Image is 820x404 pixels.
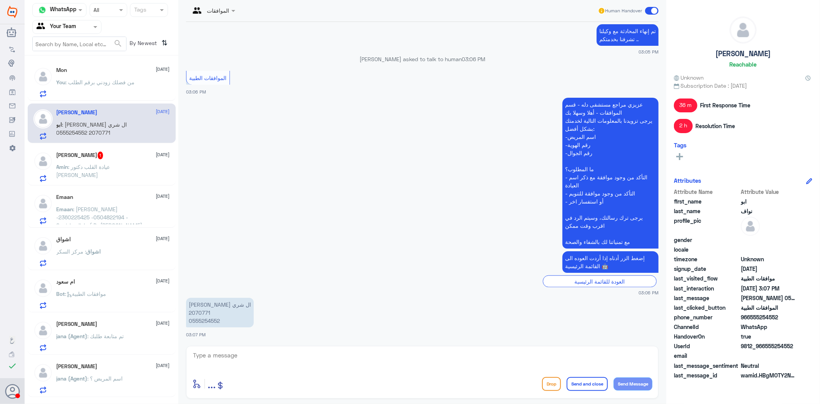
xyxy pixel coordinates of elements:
span: search [113,39,123,48]
span: 2025-09-23T12:07:02.176Z [741,284,797,292]
span: الموافقات الطبية [190,75,227,81]
span: 2 h [674,119,693,133]
span: 9812_966555254552 [741,342,797,350]
span: Human Handover [605,7,642,14]
span: First Response Time [700,101,750,109]
span: [DATE] [156,235,170,242]
span: : اسم المريض ؟ [88,375,123,382]
img: defaultAdmin.png [730,17,756,43]
span: منيره هزاع ال شري 2070771 0555254552 [741,294,797,302]
span: [DATE] [156,320,170,327]
span: Resolution Time [695,122,735,130]
span: : [PERSON_NAME] -2360225425 -0504822194 -Gastric clinic ( Dr [PERSON_NAME] ) Looking for my sick ... [57,206,143,253]
span: HandoverOn [674,332,739,341]
p: 23/9/2025, 3:07 PM [186,298,254,327]
span: null [741,236,797,244]
span: [DATE] [156,108,170,115]
span: ابو [57,121,62,128]
img: defaultAdmin.png [33,321,53,340]
span: ابو [741,197,797,205]
button: Send Message [614,377,652,391]
p: 23/9/2025, 3:06 PM [562,251,659,273]
img: defaultAdmin.png [33,67,53,86]
button: ... [208,375,216,392]
div: العودة للقائمة الرئيسية [543,275,657,287]
span: موافقات الطبية [741,274,797,282]
i: ⇅ [162,37,168,49]
img: defaultAdmin.png [33,152,53,171]
span: jana (Agent) [57,333,88,339]
span: null [741,352,797,360]
span: email [674,352,739,360]
h5: Mon [57,67,67,73]
img: Widebot Logo [7,6,17,18]
span: phone_number [674,313,739,321]
img: defaultAdmin.png [741,217,760,236]
p: [PERSON_NAME] asked to talk to human [186,55,659,63]
h5: ام سعود [57,279,75,285]
span: : عيادة القلب دكتور [PERSON_NAME] [57,164,110,178]
img: defaultAdmin.png [33,236,53,255]
span: 2025-02-13T08:20:42.283Z [741,265,797,273]
span: الموافقات الطبية [741,304,797,312]
span: Emaan [57,206,73,212]
span: [DATE] [156,193,170,200]
h5: ابو نواف [57,109,98,116]
span: last_name [674,207,739,215]
i: check [8,361,17,371]
h5: Amin Ahmed [57,152,103,159]
input: Search by Name, Local etc… [33,37,126,51]
h5: اشواق [57,236,71,243]
span: 2 [741,323,797,331]
button: Drop [542,377,561,391]
span: [DATE] [156,277,170,284]
span: last_message_id [674,371,739,379]
span: null [741,245,797,254]
span: profile_pic [674,217,739,234]
span: last_message_sentiment [674,362,739,370]
span: locale [674,245,739,254]
span: ... [208,377,216,391]
h5: [PERSON_NAME] [715,49,771,58]
span: : تم متابعة طلبك [88,333,124,339]
img: yourTeam.svg [37,21,48,33]
span: 36 m [674,98,697,112]
span: timezone [674,255,739,263]
h5: Salman Alamri [57,321,98,327]
span: Subscription Date : [DATE] [674,82,812,90]
span: first_name [674,197,739,205]
span: 03:06 PM [639,289,659,296]
span: last_clicked_button [674,304,739,312]
span: : موافقات الطبية [65,290,106,297]
span: : من فضلك زودني برقم الطلب [66,79,135,85]
img: defaultAdmin.png [33,279,53,298]
span: Attribute Value [741,188,797,196]
span: 03:07 PM [186,332,206,337]
span: 03:05 PM [639,48,659,55]
span: signup_date [674,265,739,273]
span: : مركز السكر [57,248,86,255]
span: Bot [57,290,65,297]
button: Avatar [5,384,20,399]
h6: Tags [674,142,687,149]
span: true [741,332,797,341]
span: Unknown [674,73,704,82]
span: Amin [57,164,68,170]
button: search [113,37,123,50]
div: Tags [133,5,146,15]
button: Send and close [567,377,608,391]
img: defaultAdmin.png [33,109,53,129]
img: defaultAdmin.png [33,194,53,213]
span: UserId [674,342,739,350]
p: 23/9/2025, 3:06 PM [562,98,659,249]
span: Attribute Name [674,188,739,196]
h5: Ahmed Abuelezz [57,363,98,370]
span: ChannelId [674,323,739,331]
h5: Emaan [57,194,73,200]
span: 0 [741,362,797,370]
span: 1 [98,152,103,159]
span: نواف [741,207,797,215]
img: whatsapp.png [37,4,48,16]
span: 966555254552 [741,313,797,321]
span: Unknown [741,255,797,263]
